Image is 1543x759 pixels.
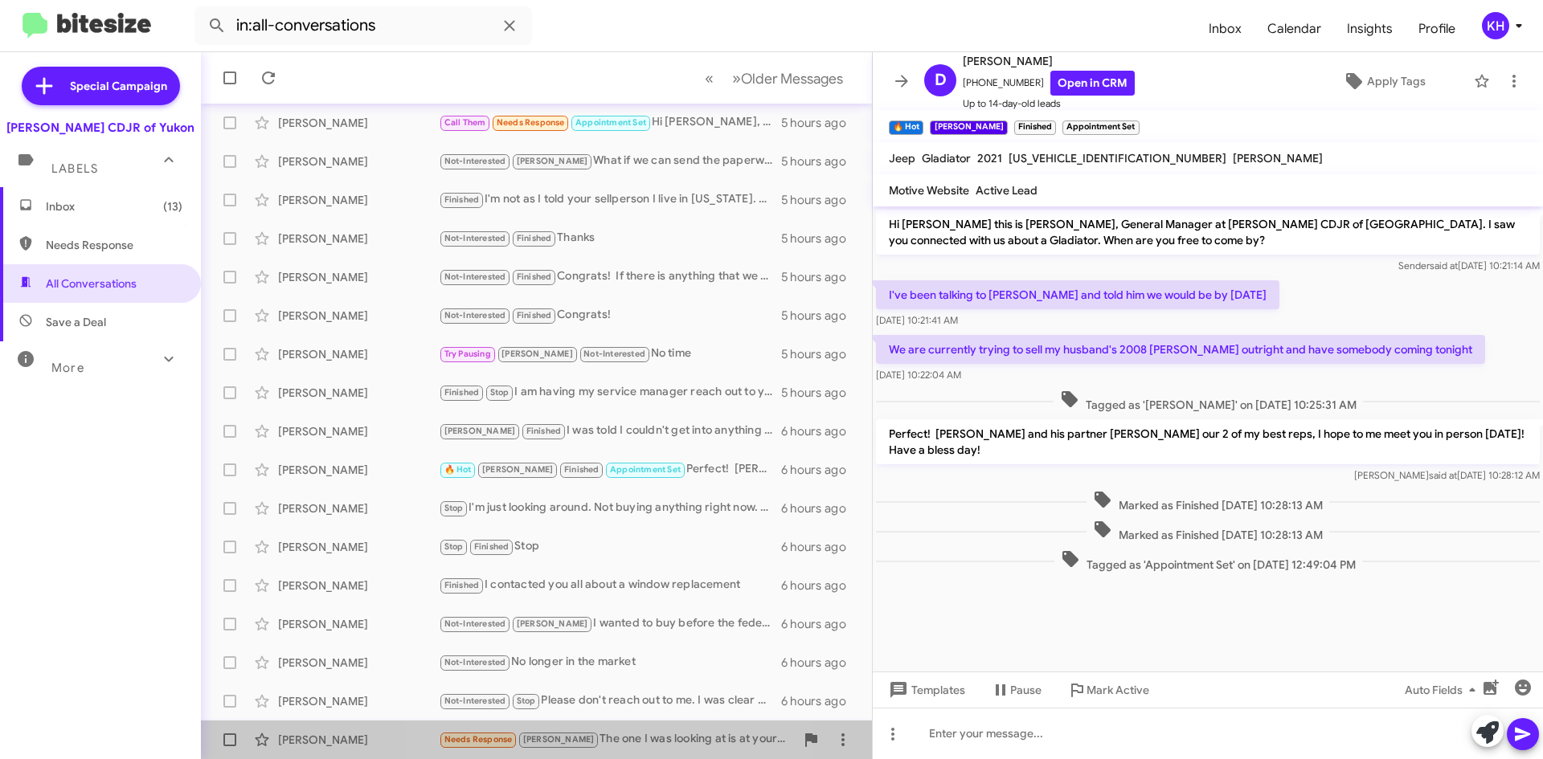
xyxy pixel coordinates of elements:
button: Templates [873,675,978,704]
div: [PERSON_NAME] [278,346,439,362]
div: Congrats! If there is anything that we can do to assist you in the future, please let us know! [439,267,781,286]
div: 5 hours ago [781,346,859,362]
span: » [732,68,741,88]
a: Open in CRM [1050,71,1135,96]
div: [PERSON_NAME] [278,231,439,247]
span: Finished [444,194,480,205]
span: [PERSON_NAME] [517,618,588,629]
span: Finished [444,387,480,398]
p: Perfect! [PERSON_NAME] and his partner [PERSON_NAME] our 2 of my best reps, I hope to me meet you... [876,419,1540,464]
a: Profile [1406,6,1468,52]
div: 5 hours ago [781,115,859,131]
button: Next [722,62,853,95]
div: [PERSON_NAME] [278,655,439,671]
span: Mark Active [1087,675,1149,704]
span: Special Campaign [70,78,167,94]
span: Tagged as 'Appointment Set' on [DATE] 12:49:04 PM [1054,549,1362,573]
span: 🔥 Hot [444,464,472,475]
div: Congrats! [439,306,781,324]
span: Labels [51,161,98,176]
div: [PERSON_NAME] [278,115,439,131]
span: Try Pausing [444,349,491,359]
div: 6 hours ago [781,577,859,594]
div: [PERSON_NAME] CDJR of Yukon [6,120,194,136]
span: [PERSON_NAME] [1233,151,1323,165]
span: Not-Interested [444,657,506,667]
span: Finished [517,271,552,282]
div: [PERSON_NAME] [278,616,439,632]
span: Finished [526,426,562,436]
div: Thanks [439,229,781,247]
div: 6 hours ago [781,462,859,478]
div: 6 hours ago [781,655,859,671]
span: Finished [564,464,600,475]
p: We are currently trying to sell my husband's 2008 [PERSON_NAME] outright and have somebody coming... [876,335,1485,364]
div: 5 hours ago [781,153,859,169]
div: 5 hours ago [781,231,859,247]
div: I was told I couldn't get into anything without a co-signer or more down but thank you for checki... [439,422,781,440]
a: Special Campaign [22,67,180,105]
span: Marked as Finished [DATE] 10:28:13 AM [1087,490,1329,513]
span: Needs Response [444,734,513,745]
div: [PERSON_NAME] [278,577,439,594]
small: Appointment Set [1062,120,1139,135]
span: [DATE] 10:21:41 AM [876,314,958,326]
span: Appointment Set [575,117,646,128]
div: [PERSON_NAME] [278,153,439,169]
div: [PERSON_NAME] [278,462,439,478]
div: 6 hours ago [781,539,859,555]
div: Stop [439,537,781,556]
span: (13) [163,198,182,214]
span: [PERSON_NAME] [DATE] 10:28:12 AM [1354,469,1540,481]
div: [PERSON_NAME] [278,269,439,285]
span: [PERSON_NAME] [444,426,516,436]
div: [PERSON_NAME] [278,385,439,401]
span: All Conversations [46,275,137,292]
span: « [705,68,714,88]
div: KH [1482,12,1509,39]
div: No time [439,345,781,363]
div: [PERSON_NAME] [278,423,439,439]
span: [US_VEHICLE_IDENTIFICATION_NUMBER] [1009,151,1226,165]
div: No longer in the market [439,653,781,671]
span: Motive Website [889,183,969,198]
span: Inbox [46,198,182,214]
a: Insights [1334,6,1406,52]
div: 6 hours ago [781,616,859,632]
span: Stop [444,541,464,552]
div: Hi [PERSON_NAME], can you give me a call at this number? [439,113,781,132]
small: 🔥 Hot [889,120,923,135]
nav: Page navigation example [696,62,853,95]
span: Older Messages [741,70,843,88]
button: Previous [695,62,723,95]
p: Hi [PERSON_NAME] this is [PERSON_NAME], General Manager at [PERSON_NAME] CDJR of [GEOGRAPHIC_DATA... [876,210,1540,255]
span: Appointment Set [610,464,681,475]
div: 5 hours ago [781,308,859,324]
div: 6 hours ago [781,423,859,439]
span: Up to 14-day-old leads [963,96,1135,112]
span: 2021 [977,151,1002,165]
div: 5 hours ago [781,385,859,401]
span: Finished [444,580,480,590]
span: Jeep [889,151,915,165]
span: Not-Interested [444,271,506,282]
button: Mark Active [1054,675,1162,704]
span: Not-Interested [583,349,645,359]
button: KH [1468,12,1525,39]
span: Sender [DATE] 10:21:14 AM [1398,259,1540,271]
span: Not-Interested [444,696,506,706]
span: [PERSON_NAME] [501,349,573,359]
span: [DATE] 10:22:04 AM [876,369,961,381]
div: The one I was looking at is at your other store so probably won't make it to [GEOGRAPHIC_DATA] [439,730,795,749]
div: [PERSON_NAME] [278,500,439,516]
span: Stop [490,387,510,398]
span: Tagged as '[PERSON_NAME]' on [DATE] 10:25:31 AM [1054,390,1363,413]
span: Gladiator [922,151,971,165]
a: Inbox [1196,6,1254,52]
span: Needs Response [497,117,565,128]
span: [PERSON_NAME] [517,156,588,166]
div: [PERSON_NAME] [278,732,439,748]
span: Finished [517,233,552,243]
span: Not-Interested [444,156,506,166]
